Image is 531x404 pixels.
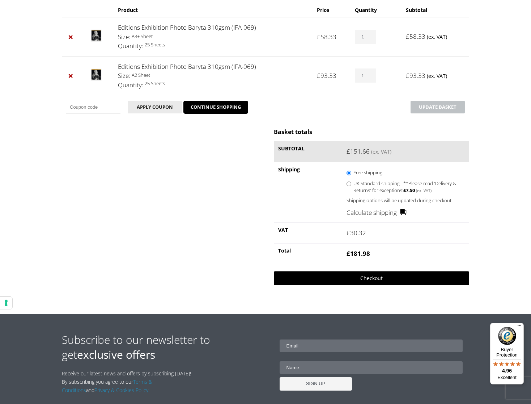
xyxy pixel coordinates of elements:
[66,101,120,114] input: Coupon code
[317,33,336,41] bdi: 58.33
[274,271,469,285] a: Checkout
[118,80,143,90] dt: Quantity:
[317,71,320,80] span: £
[118,32,308,41] p: A3+ Sheet
[347,196,465,205] p: Shipping options will be updated during checkout.
[490,375,524,380] p: Excellent
[515,323,524,332] button: Menu
[406,32,409,41] span: £
[402,3,469,17] th: Subtotal
[118,41,143,51] dt: Quantity:
[118,23,256,32] a: Editions Exhibition Photo Baryta 310gsm (IFA-069)
[498,327,516,345] img: Trusted Shops Trustmark
[490,347,524,358] p: Buyer Protection
[94,387,149,393] a: Privacy & Cookies Policy.
[118,41,308,49] p: 25 Sheets
[280,361,463,374] input: Name
[416,188,432,193] small: (ex. VAT)
[347,249,370,258] bdi: 181.98
[317,33,320,41] span: £
[118,32,130,42] dt: Size:
[502,368,512,374] span: 4.96
[403,187,406,193] span: £
[353,179,460,194] label: UK Standard shipping - **Please read 'Delivery & Returns' for exceptions:
[317,71,336,80] bdi: 93.33
[280,340,463,352] input: Email
[90,28,102,43] img: Editions Exhibition Photo Baryta 310gsm (IFA-069)
[90,67,102,82] img: Editions Exhibition Photo Baryta 310gsm (IFA-069)
[406,71,425,80] bdi: 93.33
[355,68,376,83] input: Product quantity
[353,168,460,176] label: Free shipping
[274,128,469,136] h2: Basket totals
[274,141,342,162] th: Subtotal
[118,79,308,88] p: 25 Sheets
[406,71,409,80] span: £
[406,32,425,41] bdi: 58.33
[118,71,308,79] p: A2 Sheet
[411,101,465,113] button: Update basket
[274,243,342,264] th: Total
[274,162,342,223] th: Shipping
[355,30,376,44] input: Product quantity
[183,101,248,114] a: CONTINUE SHOPPING
[66,32,76,42] a: Remove Editions Exhibition Photo Baryta 310gsm (IFA-069) from basket
[313,3,351,17] th: Price
[427,72,447,79] small: (ex. VAT)
[490,323,524,384] button: Trusted Shops TrustmarkBuyer Protection4.96Excellent
[77,347,155,362] strong: exclusive offers
[371,148,391,155] small: (ex. VAT)
[347,229,350,237] span: £
[114,3,313,17] th: Product
[62,332,265,362] h2: Subscribe to our newsletter to get
[62,369,195,394] p: Receive our latest news and offers by subscribing [DATE]! By subscribing you agree to our and
[347,229,366,237] bdi: 30.32
[351,3,402,17] th: Quantity
[347,147,350,155] span: £
[403,187,415,193] bdi: 7.50
[427,33,447,40] small: (ex. VAT)
[128,101,182,113] button: Apply coupon
[274,222,342,243] th: VAT
[280,377,352,391] input: SIGN UP
[347,208,407,217] a: Calculate shipping
[118,62,256,71] a: Editions Exhibition Photo Baryta 310gsm (IFA-069)
[347,249,350,258] span: £
[118,71,130,80] dt: Size:
[66,71,76,80] a: Remove Editions Exhibition Photo Baryta 310gsm (IFA-069) from basket
[347,147,370,155] bdi: 151.66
